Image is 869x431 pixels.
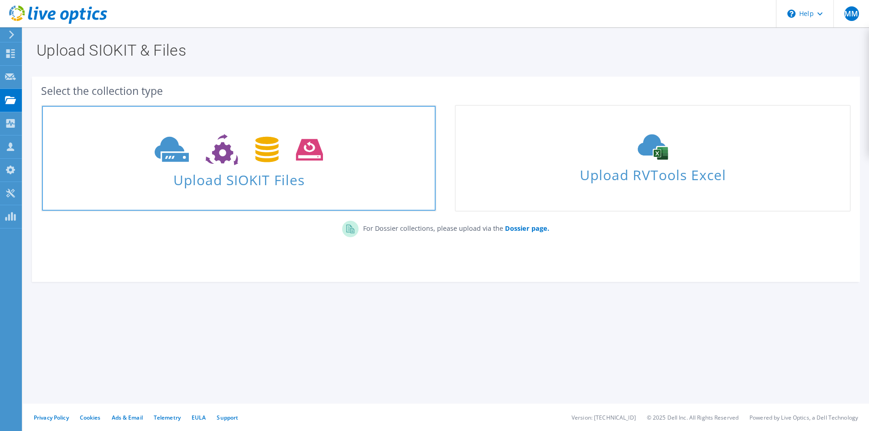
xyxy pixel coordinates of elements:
[456,163,849,182] span: Upload RVTools Excel
[503,224,549,233] a: Dossier page.
[41,105,437,212] a: Upload SIOKIT Files
[154,414,181,421] a: Telemetry
[41,86,851,96] div: Select the collection type
[572,414,636,421] li: Version: [TECHNICAL_ID]
[787,10,796,18] svg: \n
[505,224,549,233] b: Dossier page.
[112,414,143,421] a: Ads & Email
[749,414,858,421] li: Powered by Live Optics, a Dell Technology
[359,221,549,234] p: For Dossier collections, please upload via the
[36,42,851,58] h1: Upload SIOKIT & Files
[455,105,850,212] a: Upload RVTools Excel
[42,167,436,187] span: Upload SIOKIT Files
[844,6,859,21] span: MM
[192,414,206,421] a: EULA
[80,414,101,421] a: Cookies
[217,414,238,421] a: Support
[647,414,739,421] li: © 2025 Dell Inc. All Rights Reserved
[34,414,69,421] a: Privacy Policy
